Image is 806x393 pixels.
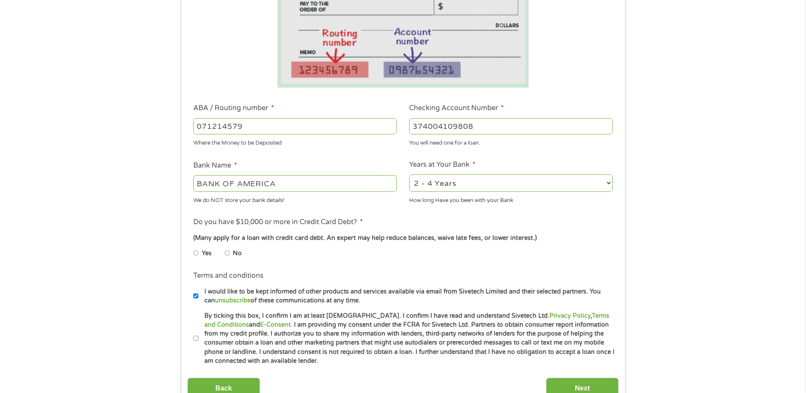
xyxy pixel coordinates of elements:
div: How long Have you been with your Bank [409,193,613,205]
div: We do NOT store your bank details! [193,193,397,205]
div: You will need one for a loan. [409,136,613,148]
a: Terms and Conditions [204,312,609,328]
label: ABA / Routing number [193,104,274,113]
label: Yes [202,249,212,258]
label: Do you have $10,000 or more in Credit Card Debt? [193,218,363,227]
a: E-Consent [260,321,291,328]
div: (Many apply for a loan with credit card debt. An expert may help reduce balances, waive late fees... [193,234,612,243]
label: Terms and conditions [193,271,263,280]
label: Bank Name [193,161,237,170]
label: Years at Your Bank [409,160,475,169]
label: Checking Account Number [409,104,504,113]
input: 345634636 [409,118,613,134]
input: 263177916 [193,118,397,134]
label: I would like to be kept informed of other products and services available via email from Sivetech... [198,287,615,305]
a: Privacy Policy [549,312,591,319]
div: Where the Money to be Deposited [193,136,397,148]
label: By ticking this box, I confirm I am at least [DEMOGRAPHIC_DATA]. I confirm I have read and unders... [198,311,615,366]
label: No [233,249,242,258]
a: unsubscribe [215,297,251,304]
